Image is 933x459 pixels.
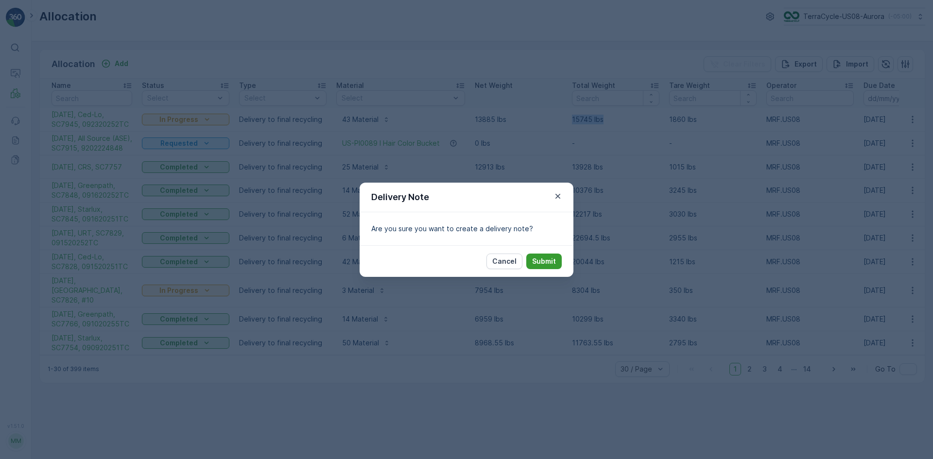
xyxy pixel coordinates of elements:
button: Cancel [486,254,522,269]
p: Cancel [492,256,517,266]
button: Submit [526,254,562,269]
p: Delivery Note [371,190,429,204]
p: Submit [532,256,556,266]
p: Are you sure you want to create a delivery note? [371,224,562,234]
